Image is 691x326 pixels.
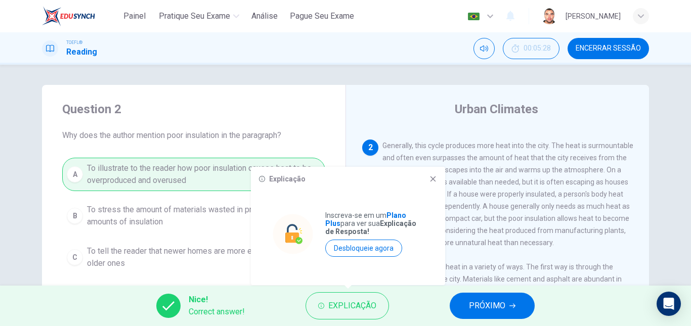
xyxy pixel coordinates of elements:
[657,292,681,316] div: Open Intercom Messenger
[503,38,559,59] div: Esconder
[524,44,551,53] span: 00:05:28
[42,6,95,26] img: EduSynch logo
[328,299,376,313] span: Explicação
[325,219,416,236] strong: Explicação de Resposta!
[362,142,633,247] span: Generally, this cycle produces more heat into the city. The heat is surmountable and often even s...
[469,299,505,313] span: PRÓXIMO
[269,175,306,183] h6: Explicação
[362,139,378,156] div: 2
[325,211,423,236] p: Inscreva-se em um para ver sua
[66,39,82,46] span: TOEFL®
[325,211,406,227] strong: Plano Plus
[290,10,354,22] span: Pague Seu Exame
[467,13,480,20] img: pt
[123,10,146,22] span: Painel
[473,38,495,59] div: Silenciar
[159,10,230,22] span: Pratique seu exame
[62,129,325,142] span: Why does the author mention poor insulation in the paragraph?
[566,10,621,22] div: [PERSON_NAME]
[189,294,245,306] span: Nice!
[189,306,245,318] span: Correct answer!
[325,240,402,257] button: Desbloqueie agora
[251,10,278,22] span: Análise
[62,101,325,117] h4: Question 2
[576,44,641,53] span: Encerrar Sessão
[66,46,97,58] h1: Reading
[541,8,557,24] img: Profile picture
[455,101,538,117] h4: Urban Climates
